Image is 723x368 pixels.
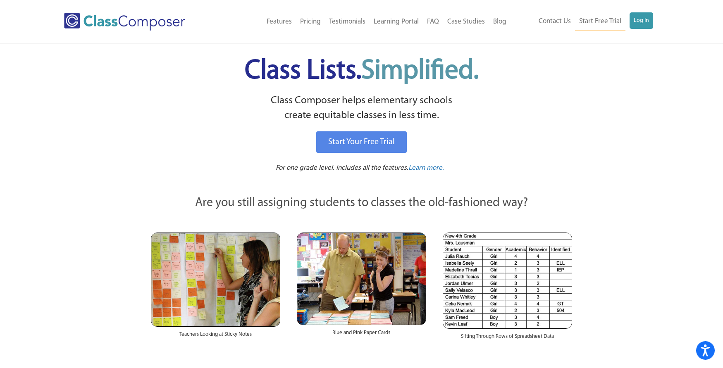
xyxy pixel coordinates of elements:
span: Class Lists. [245,58,479,85]
a: Pricing [296,13,325,31]
div: Blue and Pink Paper Cards [297,325,426,345]
span: Start Your Free Trial [328,138,395,146]
a: Case Studies [443,13,489,31]
a: Contact Us [534,12,575,31]
nav: Header Menu [219,13,511,31]
a: Learn more. [408,163,444,173]
nav: Header Menu [511,12,653,31]
img: Blue and Pink Paper Cards [297,233,426,325]
div: Sifting Through Rows of Spreadsheet Data [443,329,572,349]
span: For one grade level. Includes all the features. [276,164,408,171]
a: Testimonials [325,13,370,31]
a: Learning Portal [370,13,423,31]
a: Start Your Free Trial [316,131,407,153]
img: Teachers Looking at Sticky Notes [151,233,280,327]
p: Class Composer helps elementary schools create equitable classes in less time. [150,93,574,123]
a: Log In [630,12,653,29]
a: FAQ [423,13,443,31]
a: Blog [489,13,511,31]
span: Learn more. [408,164,444,171]
a: Features [262,13,296,31]
p: Are you still assigning students to classes the old-fashioned way? [151,194,573,212]
img: Spreadsheets [443,233,572,329]
div: Teachers Looking at Sticky Notes [151,327,280,347]
a: Start Free Trial [575,12,625,31]
span: Simplified. [361,58,479,85]
img: Class Composer [64,13,185,31]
